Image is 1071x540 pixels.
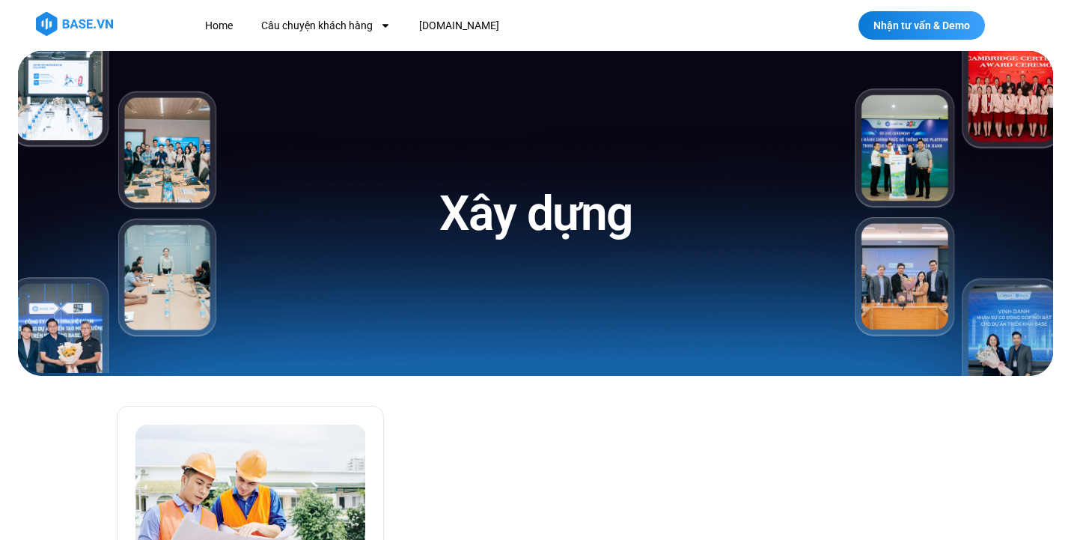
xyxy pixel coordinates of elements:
[250,12,402,40] a: Câu chuyện khách hàng
[194,12,764,40] nav: Menu
[408,12,510,40] a: [DOMAIN_NAME]
[439,183,632,245] h1: Xây dựng
[858,11,985,40] a: Nhận tư vấn & Demo
[873,20,970,31] span: Nhận tư vấn & Demo
[194,12,244,40] a: Home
